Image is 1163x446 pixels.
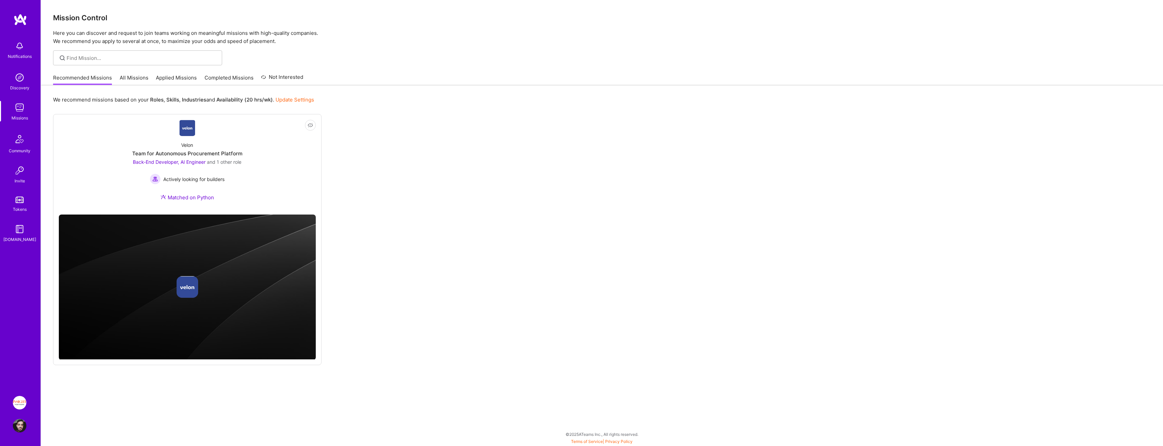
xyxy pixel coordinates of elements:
[133,159,206,165] span: Back-End Developer, AI Engineer
[53,96,314,103] p: We recommend missions based on your , , and .
[207,159,241,165] span: and 1 other role
[205,74,254,85] a: Completed Missions
[13,396,26,409] img: Insight Partners: Data & AI - Sourcing
[150,174,161,184] img: Actively looking for builders
[571,439,603,444] a: Terms of Service
[161,194,166,200] img: Ateam Purple Icon
[53,29,1151,45] p: Here you can discover and request to join teams working on meaningful missions with high-quality ...
[11,419,28,432] a: User Avatar
[13,419,26,432] img: User Avatar
[176,276,198,298] img: Company logo
[13,164,26,177] img: Invite
[166,96,179,103] b: Skills
[180,120,195,136] img: Company Logo
[13,101,26,114] img: teamwork
[13,39,26,53] img: bell
[53,74,112,85] a: Recommended Missions
[571,439,633,444] span: |
[14,14,27,26] img: logo
[11,131,28,147] img: Community
[59,215,316,360] img: cover
[59,120,316,209] a: Company LogoVelonTeam for Autonomous Procurement PlatformBack-End Developer, AI Engineer and 1 ot...
[261,73,303,85] a: Not Interested
[67,54,217,62] input: Find Mission...
[58,54,66,62] i: icon SearchGrey
[15,177,25,184] div: Invite
[605,439,633,444] a: Privacy Policy
[150,96,164,103] b: Roles
[9,147,30,154] div: Community
[161,194,214,201] div: Matched on Python
[41,426,1163,443] div: © 2025 ATeams Inc., All rights reserved.
[13,71,26,84] img: discovery
[308,122,313,128] i: icon EyeClosed
[11,114,28,121] div: Missions
[3,236,36,243] div: [DOMAIN_NAME]
[11,396,28,409] a: Insight Partners: Data & AI - Sourcing
[276,96,314,103] a: Update Settings
[216,96,273,103] b: Availability (20 hrs/wk)
[181,141,193,149] div: Velon
[16,197,24,203] img: tokens
[182,96,206,103] b: Industries
[156,74,197,85] a: Applied Missions
[120,74,148,85] a: All Missions
[8,53,32,60] div: Notifications
[53,14,1151,22] h3: Mission Control
[13,222,26,236] img: guide book
[13,206,27,213] div: Tokens
[10,84,29,91] div: Discovery
[163,176,224,183] span: Actively looking for builders
[132,150,242,157] div: Team for Autonomous Procurement Platform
